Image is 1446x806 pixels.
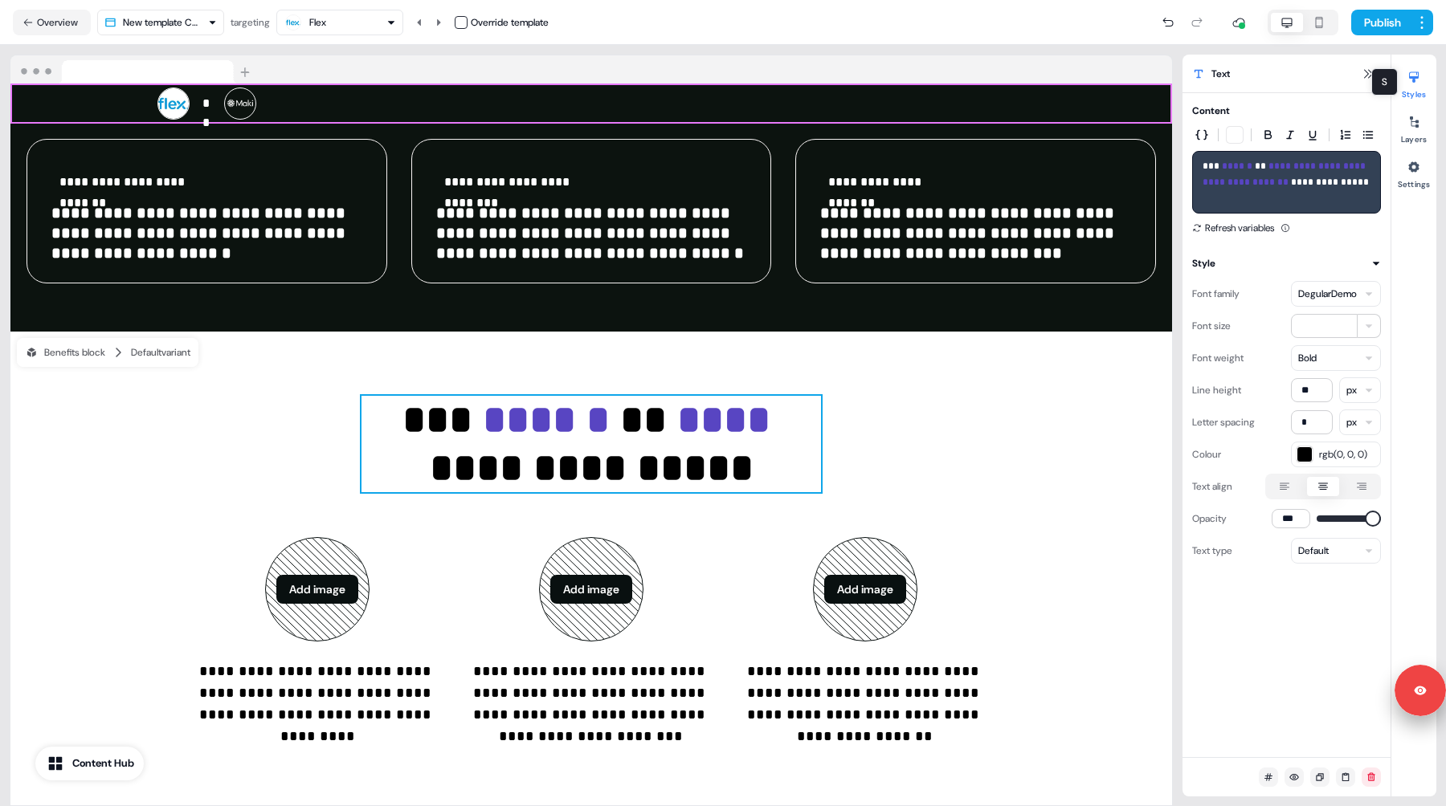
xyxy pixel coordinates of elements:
button: Content Hub [35,747,144,780]
div: Style [1192,255,1215,271]
button: Styles [1391,64,1436,100]
div: Add image [539,537,643,641]
div: Default [1298,543,1329,559]
div: Letter spacing [1192,409,1255,435]
span: Text [1211,66,1230,82]
button: Flex [276,10,403,35]
div: Text type [1192,538,1232,564]
button: Add image [276,575,358,604]
button: rgb(0, 0, 0) [1291,442,1381,467]
div: Text align [1192,474,1232,499]
button: Refresh variables [1192,220,1274,236]
button: Publish [1351,10,1411,35]
div: New template Copy [123,14,202,31]
div: Override template [471,14,549,31]
button: Add image [824,575,906,604]
span: rgb(0, 0, 0) [1319,446,1375,462]
div: Colour [1192,442,1221,467]
button: Add image [550,575,632,604]
div: Default variant [131,344,190,360]
div: Content [1192,103,1230,119]
div: DegularDemo [1298,286,1357,302]
div: Add image [813,537,917,641]
button: Settings [1391,154,1436,189]
div: Line height [1192,377,1241,403]
button: Layers [1391,109,1436,145]
div: Font family [1192,281,1240,307]
div: Font size [1192,313,1231,339]
div: Flex [309,14,326,31]
div: px [1346,382,1357,398]
div: Benefits block [25,344,105,360]
img: Browser topbar [10,55,257,84]
div: Add image [265,537,370,641]
button: DegularDemo [1291,281,1381,307]
div: targeting [231,14,270,31]
div: S [1371,68,1398,96]
button: Style [1192,255,1381,271]
button: Overview [13,10,91,35]
div: Font weight [1192,345,1244,371]
div: Bold [1298,350,1317,366]
div: Opacity [1192,506,1227,531]
div: px [1346,414,1357,430]
div: Content Hub [72,755,134,771]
